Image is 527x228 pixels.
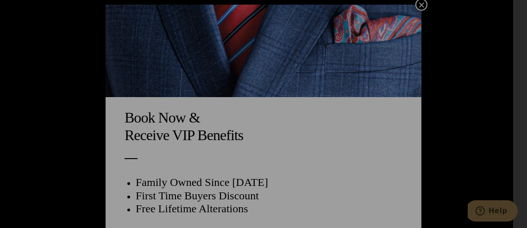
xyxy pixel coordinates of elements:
span: Help [21,6,40,15]
h3: Free Lifetime Alterations [136,202,402,216]
h3: First Time Buyers Discount [136,189,402,203]
h2: Book Now & Receive VIP Benefits [125,109,402,144]
h3: Family Owned Since [DATE] [136,176,402,189]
